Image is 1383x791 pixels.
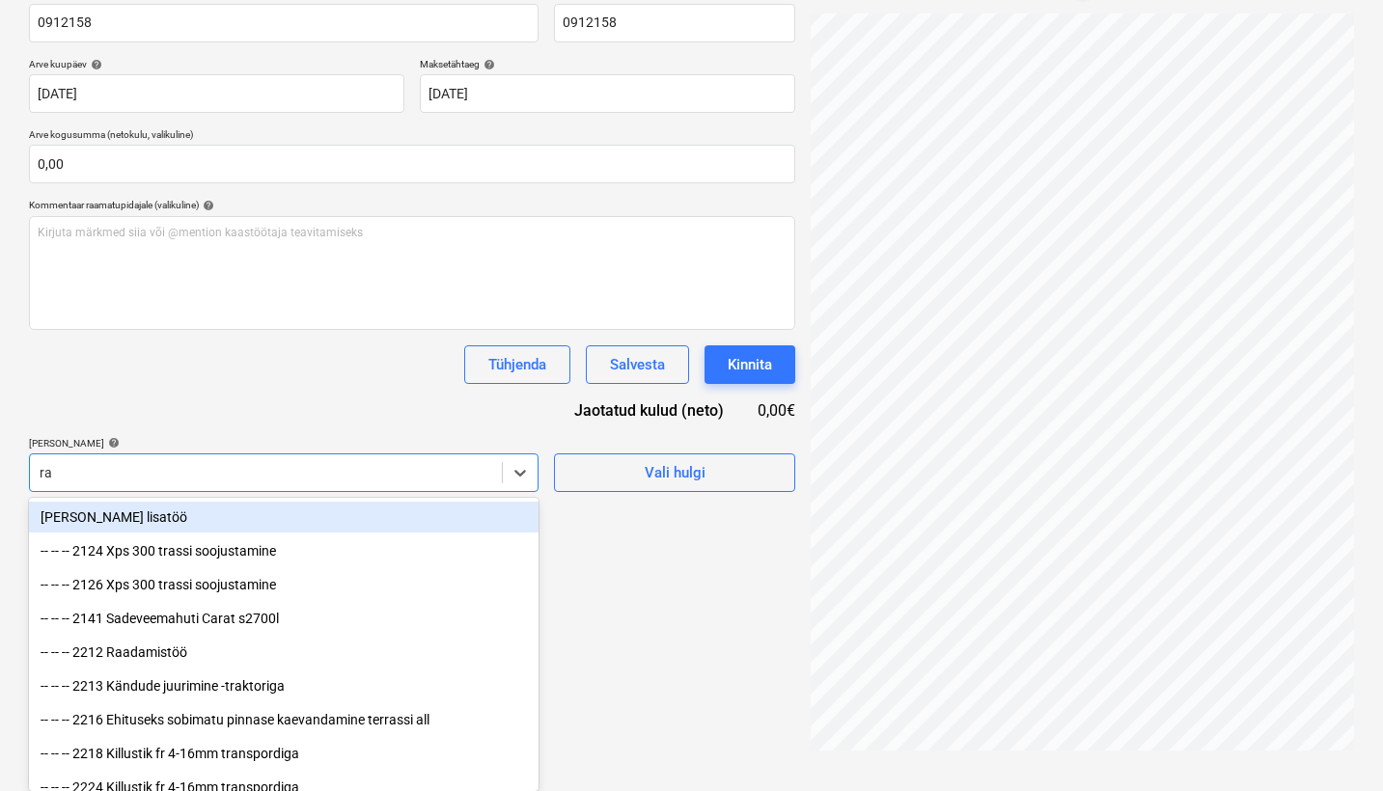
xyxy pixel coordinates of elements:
input: Arve kuupäeva pole määratud. [29,74,404,113]
span: help [87,59,102,70]
div: Tühjenda [488,352,546,377]
input: Tähtaega pole määratud [420,74,795,113]
div: Lisa uus lisatöö [29,502,539,532]
div: -- -- -- 2124 Xps 300 trassi soojustamine [29,535,539,566]
div: Salvesta [610,352,665,377]
span: help [199,200,214,211]
span: help [480,59,495,70]
div: -- -- -- 2141 Sadeveemahuti Carat s2700l [29,603,539,634]
span: help [104,437,120,449]
div: -- -- -- 2212 Raadamistöö [29,637,539,668]
div: Kommentaar raamatupidajale (valikuline) [29,199,795,211]
div: -- -- -- 2213 Kändude juurimine -traktoriga [29,670,539,701]
p: Arve kogusumma (netokulu, valikuline) [29,128,795,145]
iframe: Chat Widget [1286,698,1383,791]
div: Jaotatud kulud (neto) [544,399,755,422]
div: Vali hulgi [645,460,705,485]
div: -- -- -- 2218 Killustik fr 4-16mm transpordiga [29,738,539,769]
input: Dokumendi nimi [29,4,539,42]
div: -- -- -- 2216 Ehituseks sobimatu pinnase kaevandamine terrassi all [29,704,539,735]
button: Salvesta [586,345,689,384]
div: -- -- -- 2126 Xps 300 trassi soojustamine [29,569,539,600]
div: Arve kuupäev [29,58,404,70]
input: Arve kogusumma (netokulu, valikuline) [29,145,795,183]
button: Tühjenda [464,345,570,384]
div: [PERSON_NAME] [29,437,539,450]
div: Kinnita [728,352,772,377]
button: Kinnita [705,345,795,384]
div: 0,00€ [755,399,795,422]
input: Arve number [554,4,795,42]
button: Vali hulgi [554,453,795,492]
div: Maksetähtaeg [420,58,795,70]
div: [PERSON_NAME] lisatöö [29,502,539,532]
